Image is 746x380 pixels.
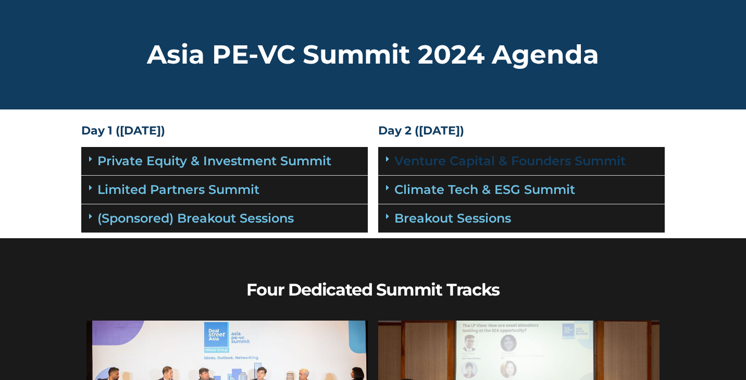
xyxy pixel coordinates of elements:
[394,153,626,168] a: Venture Capital & Founders​ Summit
[81,42,665,68] h2: Asia PE-VC Summit 2024 Agenda
[246,279,499,300] b: Four Dedicated Summit Tracks
[81,125,368,137] h4: Day 1 ([DATE])
[97,182,259,197] a: Limited Partners Summit
[97,211,294,226] a: (Sponsored) Breakout Sessions
[97,153,331,168] a: Private Equity & Investment Summit
[378,125,665,137] h4: Day 2 ([DATE])
[394,182,575,197] a: Climate Tech & ESG Summit
[394,211,511,226] a: Breakout Sessions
